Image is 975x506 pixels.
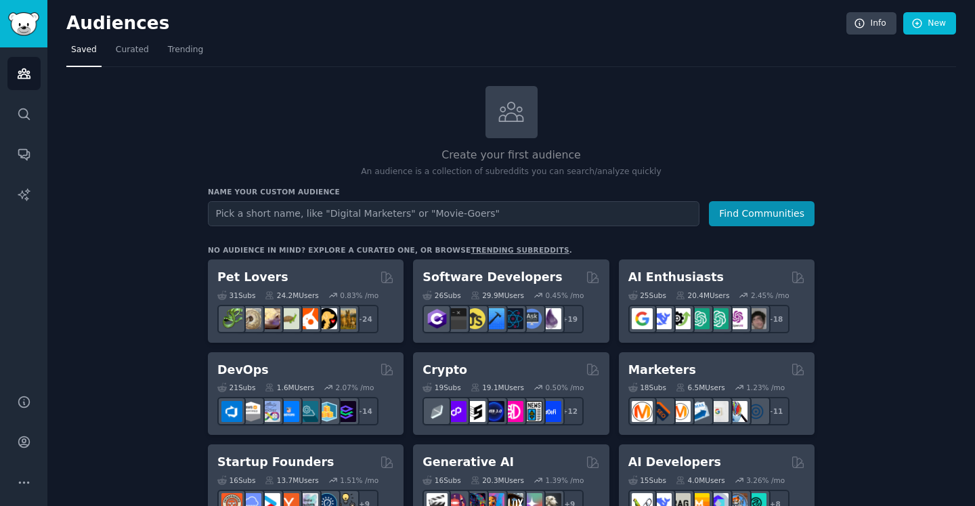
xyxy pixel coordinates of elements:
[628,383,666,392] div: 18 Sub s
[546,291,584,300] div: 0.45 % /mo
[727,401,747,422] img: MarketingResearch
[464,308,485,329] img: learnjavascript
[335,308,356,329] img: dogbreed
[217,476,255,485] div: 16 Sub s
[471,291,524,300] div: 29.9M Users
[483,401,504,422] img: web3
[746,383,785,392] div: 1.23 % /mo
[502,308,523,329] img: reactnative
[259,308,280,329] img: leopardgeckos
[66,13,846,35] h2: Audiences
[540,401,561,422] img: defi_
[208,201,699,226] input: Pick a short name, like "Digital Marketers" or "Movie-Goers"
[111,39,154,67] a: Curated
[208,187,815,196] h3: Name your custom audience
[471,383,524,392] div: 19.1M Users
[116,44,149,56] span: Curated
[422,476,460,485] div: 16 Sub s
[8,12,39,36] img: GummySearch logo
[208,166,815,178] p: An audience is a collection of subreddits you can search/analyze quickly
[265,383,314,392] div: 1.6M Users
[689,401,710,422] img: Emailmarketing
[708,401,729,422] img: googleads
[221,308,242,329] img: herpetology
[540,308,561,329] img: elixir
[422,291,460,300] div: 26 Sub s
[761,305,789,333] div: + 18
[71,44,97,56] span: Saved
[632,308,653,329] img: GoogleGeminiAI
[335,401,356,422] img: PlatformEngineers
[217,269,288,286] h2: Pet Lovers
[422,362,467,379] h2: Crypto
[340,291,378,300] div: 0.83 % /mo
[689,308,710,329] img: chatgpt_promptDesign
[471,476,524,485] div: 20.3M Users
[278,308,299,329] img: turtle
[727,308,747,329] img: OpenAIDev
[297,401,318,422] img: platformengineering
[546,383,584,392] div: 0.50 % /mo
[336,383,374,392] div: 2.07 % /mo
[745,308,766,329] img: ArtificalIntelligence
[208,245,572,255] div: No audience in mind? Explore a curated one, or browse .
[521,308,542,329] img: AskComputerScience
[628,291,666,300] div: 25 Sub s
[217,454,334,471] h2: Startup Founders
[350,397,378,425] div: + 14
[340,476,378,485] div: 1.51 % /mo
[555,397,584,425] div: + 12
[316,308,337,329] img: PetAdvice
[240,308,261,329] img: ballpython
[555,305,584,333] div: + 19
[628,362,696,379] h2: Marketers
[546,476,584,485] div: 1.39 % /mo
[628,476,666,485] div: 15 Sub s
[903,12,956,35] a: New
[651,308,672,329] img: DeepSeek
[259,401,280,422] img: Docker_DevOps
[708,308,729,329] img: chatgpt_prompts_
[422,383,460,392] div: 19 Sub s
[521,401,542,422] img: CryptoNews
[427,401,448,422] img: ethfinance
[751,291,789,300] div: 2.45 % /mo
[745,401,766,422] img: OnlineMarketing
[464,401,485,422] img: ethstaker
[316,401,337,422] img: aws_cdk
[471,246,569,254] a: trending subreddits
[217,291,255,300] div: 31 Sub s
[446,401,467,422] img: 0xPolygon
[350,305,378,333] div: + 24
[709,201,815,226] button: Find Communities
[208,147,815,164] h2: Create your first audience
[761,397,789,425] div: + 11
[265,291,318,300] div: 24.2M Users
[163,39,208,67] a: Trending
[217,383,255,392] div: 21 Sub s
[446,308,467,329] img: software
[422,454,514,471] h2: Generative AI
[265,476,318,485] div: 13.7M Users
[632,401,653,422] img: content_marketing
[676,291,729,300] div: 20.4M Users
[676,383,725,392] div: 6.5M Users
[66,39,102,67] a: Saved
[502,401,523,422] img: defiblockchain
[628,269,724,286] h2: AI Enthusiasts
[221,401,242,422] img: azuredevops
[240,401,261,422] img: AWS_Certified_Experts
[670,401,691,422] img: AskMarketing
[676,476,725,485] div: 4.0M Users
[670,308,691,329] img: AItoolsCatalog
[422,269,562,286] h2: Software Developers
[297,308,318,329] img: cockatiel
[846,12,896,35] a: Info
[278,401,299,422] img: DevOpsLinks
[651,401,672,422] img: bigseo
[168,44,203,56] span: Trending
[427,308,448,329] img: csharp
[746,476,785,485] div: 3.26 % /mo
[217,362,269,379] h2: DevOps
[483,308,504,329] img: iOSProgramming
